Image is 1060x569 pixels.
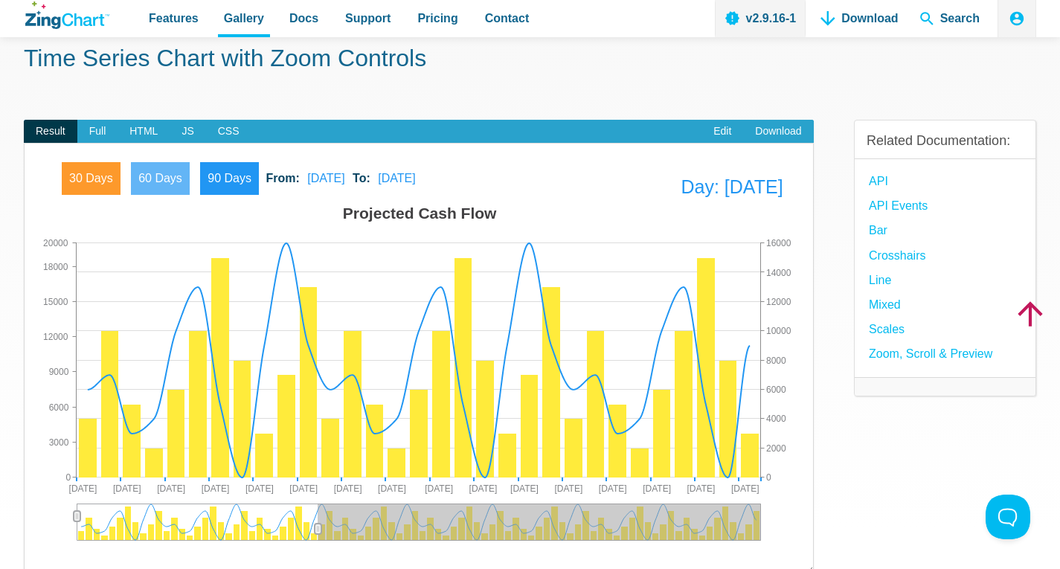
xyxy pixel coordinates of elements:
[224,8,264,28] span: Gallery
[62,162,121,195] span: 30 Days
[867,132,1024,150] h3: Related Documentation:
[417,8,457,28] span: Pricing
[118,120,170,144] span: HTML
[869,270,891,290] a: Line
[986,495,1030,539] iframe: Toggle Customer Support
[869,319,905,339] a: Scales
[869,171,888,191] a: API
[869,220,887,240] a: Bar
[869,295,901,315] a: Mixed
[25,1,109,29] a: ZingChart Logo. Click to return to the homepage
[869,344,992,364] a: Zoom, Scroll & Preview
[200,162,259,195] span: 90 Days
[170,120,205,144] span: JS
[701,120,743,144] a: Edit
[131,162,190,195] span: 60 Days
[77,120,118,144] span: Full
[869,245,925,266] a: Crosshairs
[485,8,530,28] span: Contact
[307,172,344,184] span: [DATE]
[345,8,391,28] span: Support
[743,120,813,144] a: Download
[353,172,370,184] b: To:
[24,120,77,144] span: Result
[378,172,415,184] span: [DATE]
[206,120,251,144] span: CSS
[149,8,199,28] span: Features
[24,43,1036,77] h1: Time Series Chart with Zoom Controls
[289,8,318,28] span: Docs
[681,173,783,202] div: Day: [DATE]
[869,196,928,216] a: API Events
[266,172,299,184] b: From:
